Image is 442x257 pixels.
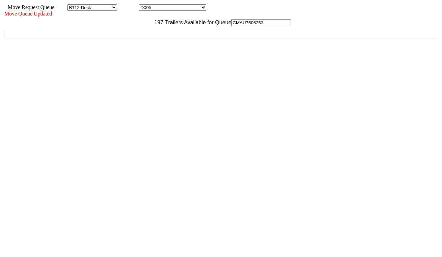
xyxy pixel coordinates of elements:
[56,4,66,10] span: Area
[4,11,52,17] span: Move Queue Updated
[231,19,291,26] input: Filter Available Trailers
[118,4,138,10] span: Location
[4,4,55,10] span: Move Request Queue
[151,20,164,25] span: 197
[164,20,232,25] span: Trailers Available for Queue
